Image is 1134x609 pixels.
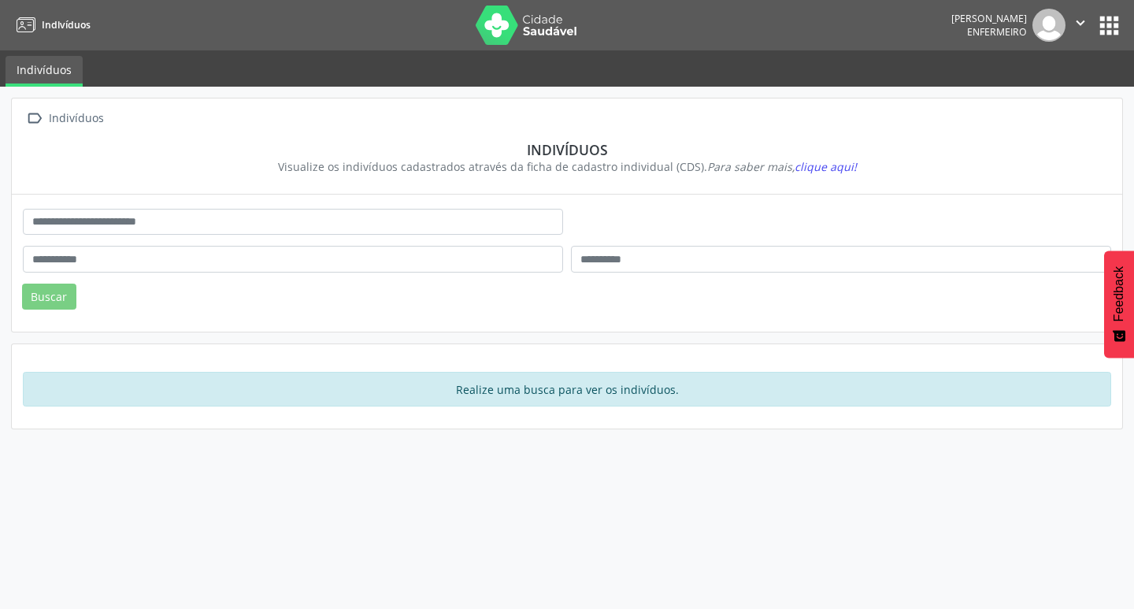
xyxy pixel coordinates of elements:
[6,56,83,87] a: Indivíduos
[34,158,1100,175] div: Visualize os indivíduos cadastrados através da ficha de cadastro individual (CDS).
[1072,14,1089,32] i: 
[1032,9,1065,42] img: img
[1112,266,1126,321] span: Feedback
[23,107,46,130] i: 
[34,141,1100,158] div: Indivíduos
[1095,12,1123,39] button: apps
[967,25,1027,39] span: Enfermeiro
[11,12,91,38] a: Indivíduos
[795,159,857,174] span: clique aqui!
[46,107,106,130] div: Indivíduos
[23,107,106,130] a:  Indivíduos
[42,18,91,32] span: Indivíduos
[1065,9,1095,42] button: 
[1104,251,1134,358] button: Feedback - Mostrar pesquisa
[23,372,1111,407] div: Realize uma busca para ver os indivíduos.
[951,12,1027,25] div: [PERSON_NAME]
[22,284,76,310] button: Buscar
[707,159,857,174] i: Para saber mais,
